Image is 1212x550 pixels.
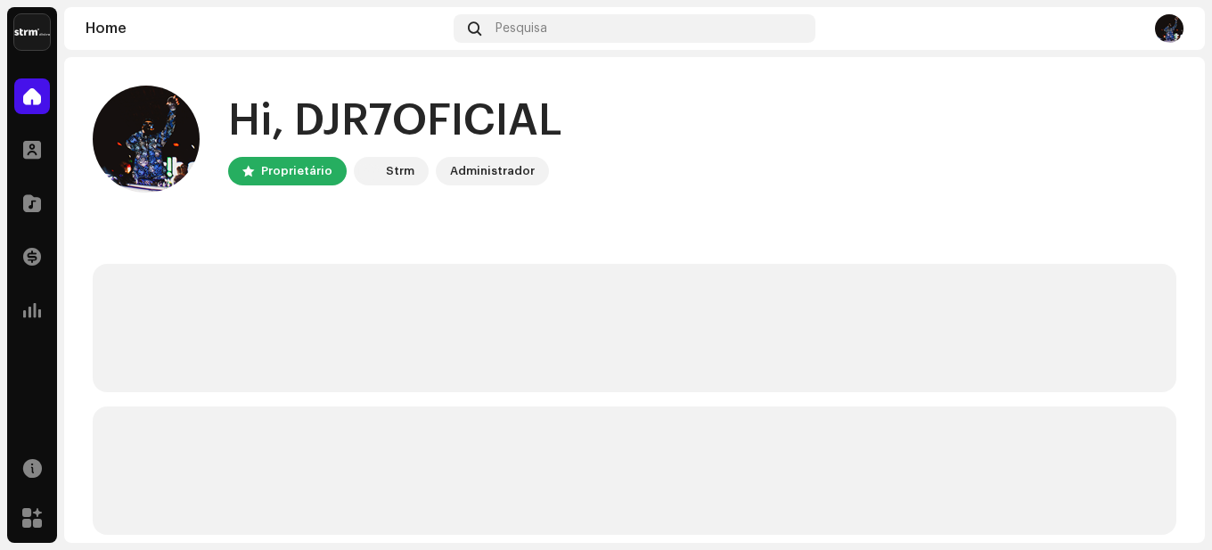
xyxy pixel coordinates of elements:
div: Strm [386,160,414,182]
img: 408b884b-546b-4518-8448-1008f9c76b02 [357,160,379,182]
img: 77de7440-b15a-43b0-a922-39d4cec53bfc [93,86,200,193]
div: Hi, DJR7OFICIAL [228,93,562,150]
div: Administrador [450,160,535,182]
img: 408b884b-546b-4518-8448-1008f9c76b02 [14,14,50,50]
div: Home [86,21,446,36]
img: 77de7440-b15a-43b0-a922-39d4cec53bfc [1155,14,1183,43]
div: Proprietário [261,160,332,182]
span: Pesquisa [495,21,547,36]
